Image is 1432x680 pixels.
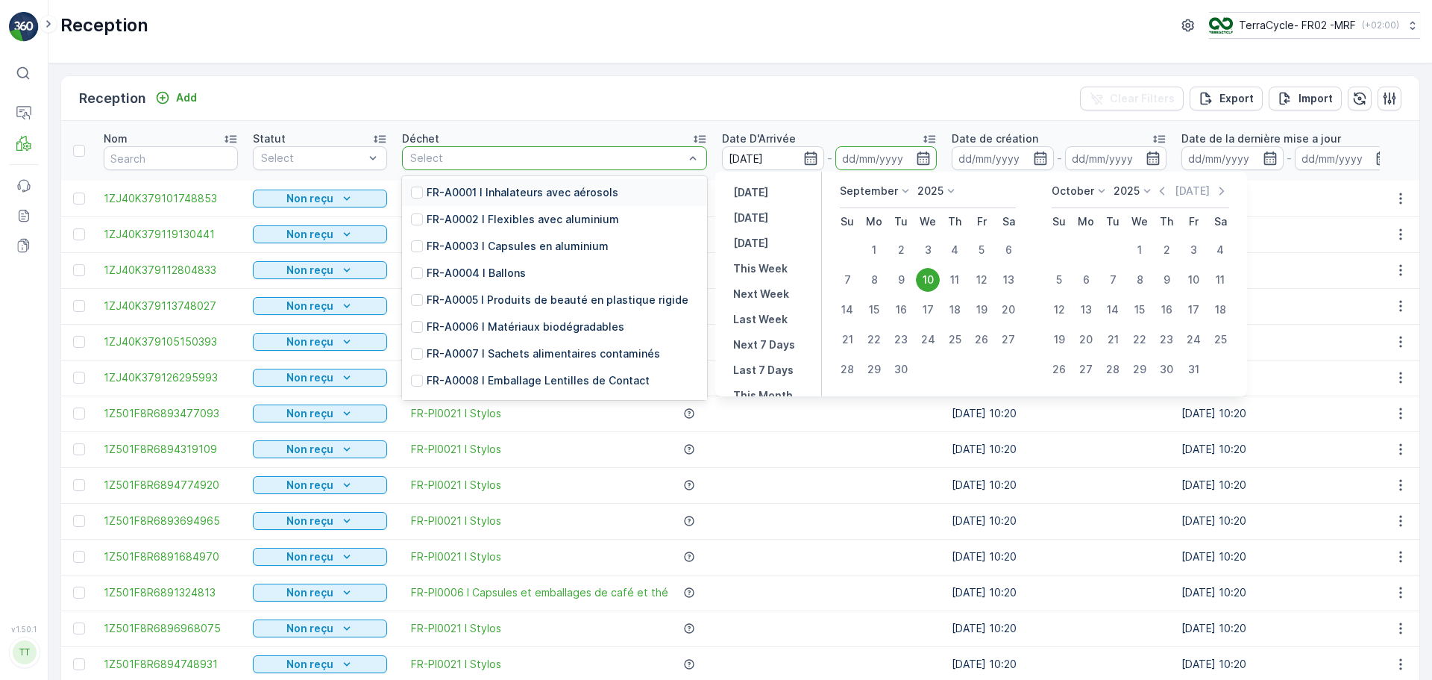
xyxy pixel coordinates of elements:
[253,620,387,637] button: Non reçu
[1052,184,1094,199] p: October
[1181,131,1341,146] p: Date de la dernière mise a jour
[733,261,788,276] p: This Week
[1073,208,1099,235] th: Monday
[411,478,501,493] a: FR-PI0021 I Stylos
[835,146,938,170] input: dd/mm/yyyy
[104,442,238,457] span: 1Z501F8R6894319109
[402,131,439,146] p: Déchet
[889,298,913,322] div: 16
[104,621,238,636] span: 1Z501F8R6896968075
[410,151,684,166] p: Select
[9,12,39,42] img: logo
[916,238,940,262] div: 3
[60,13,148,37] p: Reception
[253,440,387,458] button: Non reçu
[1101,328,1125,352] div: 21
[1101,268,1125,292] div: 7
[253,548,387,566] button: Non reçu
[253,512,387,530] button: Non reçu
[733,312,788,327] p: Last Week
[1057,149,1062,167] p: -
[73,408,85,419] div: Toggle Row Selected
[1047,328,1071,352] div: 19
[917,184,943,199] p: 2025
[970,268,993,292] div: 12
[1174,288,1404,324] td: [DATE] 10:48
[727,387,799,405] button: This Month
[1174,503,1404,539] td: [DATE] 10:20
[861,208,888,235] th: Monday
[1174,252,1404,288] td: [DATE] 10:48
[834,208,861,235] th: Sunday
[916,298,940,322] div: 17
[835,298,859,322] div: 14
[1128,268,1152,292] div: 8
[840,184,898,199] p: September
[862,358,886,381] div: 29
[9,637,39,668] button: TT
[104,299,238,314] span: 1ZJ40K379113748027
[1155,238,1178,262] div: 2
[733,363,794,378] p: Last 7 Days
[73,479,85,491] div: Toggle Row Selected
[1074,298,1098,322] div: 13
[104,227,238,242] span: 1ZJ40K379119130441
[13,640,37,664] div: TT
[970,328,993,352] div: 26
[1181,146,1284,170] input: dd/mm/yyyy
[411,621,501,636] span: FR-PI0021 I Stylos
[73,372,85,384] div: Toggle Row Selected
[862,268,886,292] div: 8
[835,268,859,292] div: 7
[1175,184,1210,199] p: [DATE]
[253,333,387,351] button: Non reçu
[73,551,85,563] div: Toggle Row Selected
[253,476,387,494] button: Non reçu
[1128,238,1152,262] div: 1
[914,208,941,235] th: Wednesday
[1099,208,1126,235] th: Tuesday
[427,185,618,200] p: FR-A0001 I Inhalateurs avec aérosols
[286,549,333,564] p: Non reçu
[1287,149,1292,167] p: -
[1239,18,1356,33] p: TerraCycle- FR02 -MRF
[944,611,1174,646] td: [DATE] 10:20
[427,212,619,227] p: FR-A0002 I Flexibles avec aluminium
[411,406,501,421] a: FR-PI0021 I Stylos
[104,263,238,278] a: 1ZJ40K379112804833
[1174,575,1404,611] td: [DATE] 10:20
[916,268,940,292] div: 10
[1074,358,1098,381] div: 27
[286,191,333,206] p: Non reçu
[888,208,914,235] th: Tuesday
[1126,208,1153,235] th: Wednesday
[1046,208,1073,235] th: Sunday
[1174,467,1404,503] td: [DATE] 10:20
[1074,328,1098,352] div: 20
[286,657,333,672] p: Non reçu
[411,442,501,457] a: FR-PI0021 I Stylos
[727,184,774,202] button: Yesterday
[727,311,794,328] button: Last Week
[149,89,203,107] button: Add
[411,514,501,528] a: FR-PI0021 I Stylos
[73,658,85,670] div: Toggle Row Selected
[1181,238,1205,262] div: 3
[996,238,1020,262] div: 6
[427,266,526,281] p: FR-A0004 I Ballons
[73,623,85,634] div: Toggle Row Selected
[995,208,1022,235] th: Saturday
[253,584,387,602] button: Non reçu
[944,539,1174,575] td: [DATE] 10:20
[722,146,824,170] input: dd/mm/yyyy
[104,146,238,170] input: Search
[73,515,85,527] div: Toggle Row Selected
[104,585,238,600] a: 1Z501F8R6891324813
[286,514,333,528] p: Non reçu
[1101,358,1125,381] div: 28
[835,328,859,352] div: 21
